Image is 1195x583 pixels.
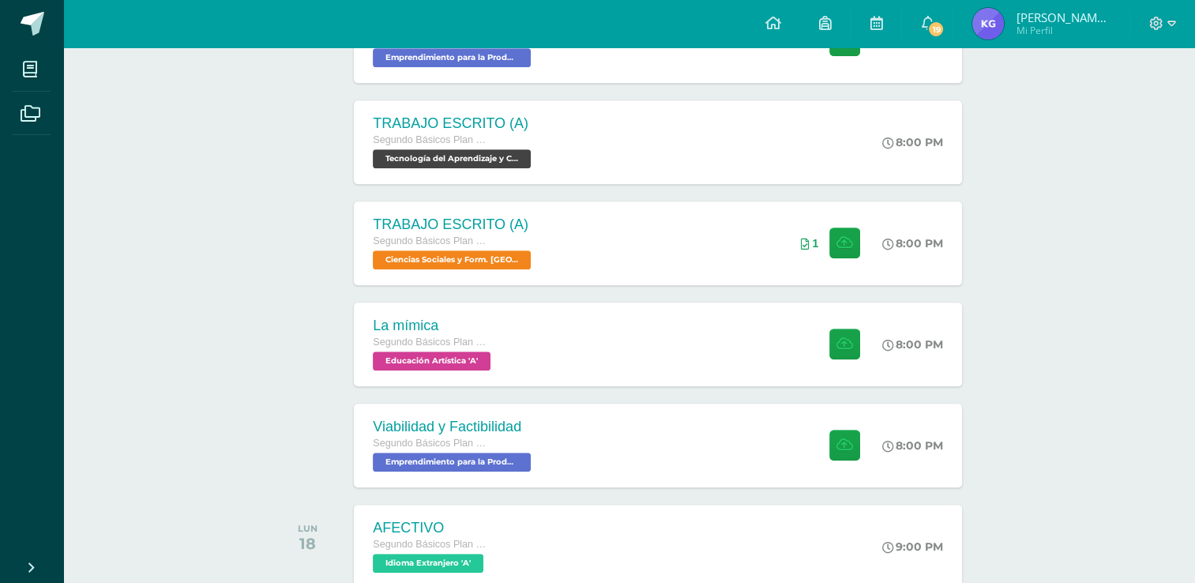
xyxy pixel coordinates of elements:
span: Segundo Básicos Plan Diario [373,539,491,550]
span: Educación Artística 'A' [373,352,490,370]
img: 539cc5bd626f014ac50f580b2a0dcfb6.png [972,8,1004,39]
span: Tecnología del Aprendizaje y Comunicación 'A' [373,149,531,168]
div: Viabilidad y Factibilidad [373,419,535,435]
div: La mímica [373,318,494,334]
span: Segundo Básicos Plan Diario [373,337,491,348]
div: TRABAJO ESCRITO (A) [373,115,535,132]
div: 8:00 PM [882,135,943,149]
div: Archivos entregados [800,237,818,250]
span: Emprendimiento para la Productividad y Desarrollo 'A' [373,48,531,67]
span: Segundo Básicos Plan Diario [373,134,491,145]
div: LUN [298,523,318,534]
span: [PERSON_NAME] [PERSON_NAME] [1016,9,1110,25]
div: 9:00 PM [882,540,943,554]
div: 18 [298,534,318,553]
div: 8:00 PM [882,438,943,453]
span: Segundo Básicos Plan Diario [373,235,491,246]
div: 8:00 PM [882,236,943,250]
span: 1 [812,237,818,250]
span: Idioma Extranjero 'A' [373,554,483,573]
div: TRABAJO ESCRITO (A) [373,216,535,233]
span: Mi Perfil [1016,24,1110,37]
span: 19 [927,21,945,38]
span: Segundo Básicos Plan Diario [373,438,491,449]
span: Ciencias Sociales y Form. Ciudadana 'A' [373,250,531,269]
span: Emprendimiento para la Productividad y Desarrollo 'A' [373,453,531,472]
div: AFECTIVO [373,520,491,536]
div: 8:00 PM [882,337,943,352]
